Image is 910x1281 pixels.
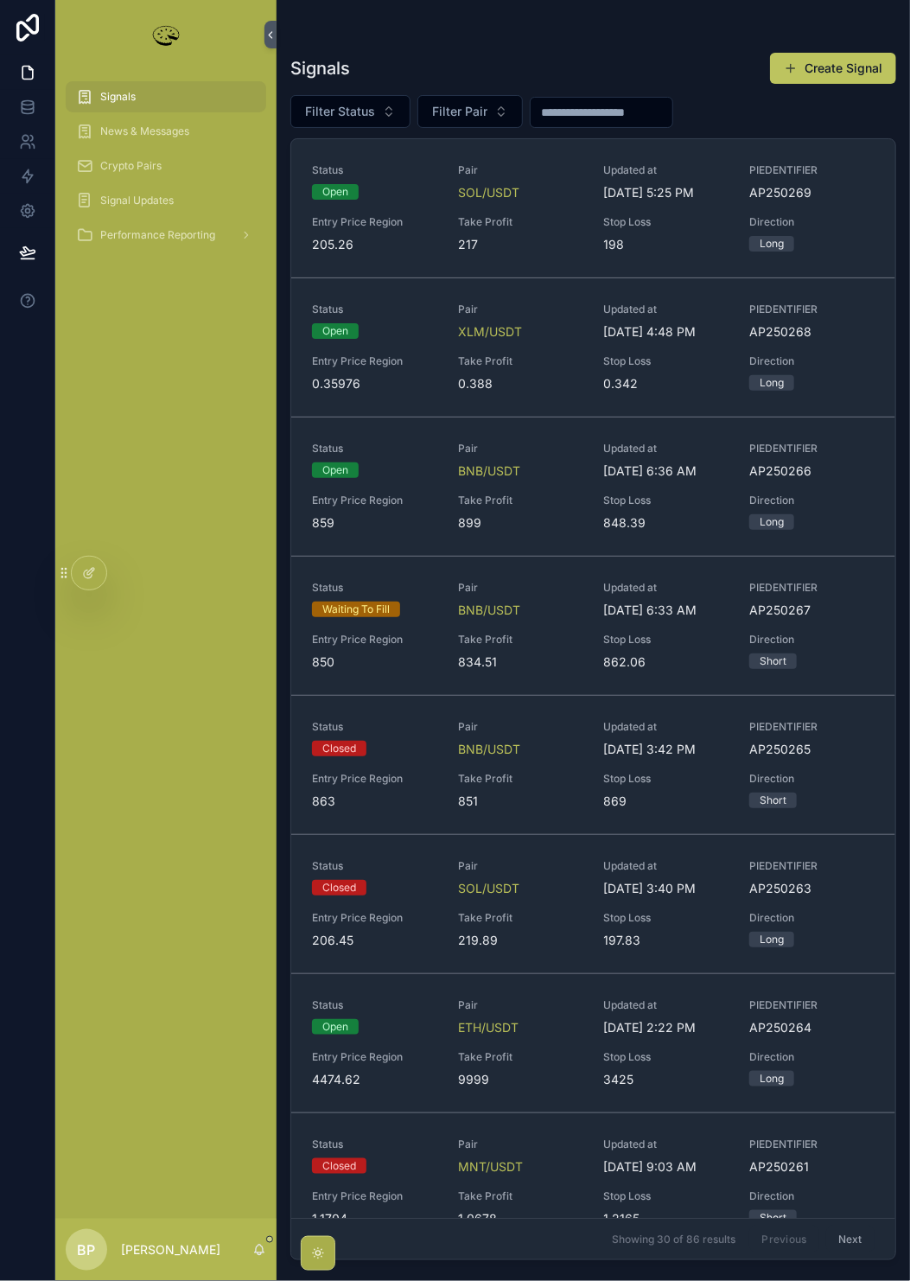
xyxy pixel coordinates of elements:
[66,150,266,182] a: Crypto Pairs
[604,633,729,647] span: Stop Loss
[66,116,266,147] a: News & Messages
[312,998,437,1012] span: Status
[312,442,437,456] span: Status
[312,653,437,671] span: 850
[458,442,583,456] span: Pair
[290,95,410,128] button: Select Button
[100,90,136,104] span: Signals
[312,1189,437,1203] span: Entry Price Region
[458,581,583,595] span: Pair
[749,720,875,734] span: PIEDENTIFIER
[604,442,729,456] span: Updated at
[290,56,350,80] h1: Signals
[749,1158,875,1176] span: AP250261
[749,772,875,786] span: Direction
[312,793,437,810] span: 863
[458,602,520,619] span: BNB/USDT
[458,375,583,392] span: 0.388
[760,236,784,252] div: Long
[604,163,729,177] span: Updated at
[432,103,487,120] span: Filter Pair
[312,581,437,595] span: Status
[749,581,875,595] span: PIEDENTIFIER
[312,1138,437,1151] span: Status
[612,1233,735,1246] span: Showing 30 of 86 results
[749,323,875,341] span: AP250268
[417,95,523,128] button: Select Button
[312,354,437,368] span: Entry Price Region
[458,1050,583,1064] span: Take Profit
[458,1210,583,1227] span: 1.0678
[826,1226,875,1252] button: Next
[291,556,895,695] a: StatusWaiting To FillPairBNB/USDTUpdated at[DATE] 6:33 AMPIEDENTIFIERAP250267Entry Price Region85...
[458,215,583,229] span: Take Profit
[312,303,437,316] span: Status
[749,1019,875,1036] span: AP250264
[604,303,729,316] span: Updated at
[458,494,583,507] span: Take Profit
[458,741,520,758] span: BNB/USDT
[458,184,519,201] span: SOL/USDT
[322,323,348,339] div: Open
[458,653,583,671] span: 834.51
[322,741,356,756] div: Closed
[291,139,895,277] a: StatusOpenPairSOL/USDTUpdated at[DATE] 5:25 PMPIEDENTIFIERAP250269Entry Price Region205.26Take Pr...
[458,720,583,734] span: Pair
[604,998,729,1012] span: Updated at
[604,793,729,810] span: 869
[100,159,162,173] span: Crypto Pairs
[749,1189,875,1203] span: Direction
[604,772,729,786] span: Stop Loss
[749,494,875,507] span: Direction
[322,184,348,200] div: Open
[458,1071,583,1088] span: 9999
[100,228,215,242] span: Performance Reporting
[770,53,896,84] button: Create Signal
[312,720,437,734] span: Status
[604,184,729,201] span: [DATE] 5:25 PM
[66,185,266,216] a: Signal Updates
[604,323,729,341] span: [DATE] 4:48 PM
[322,1158,356,1174] div: Closed
[458,859,583,873] span: Pair
[458,462,520,480] span: BNB/USDT
[760,932,784,947] div: Long
[604,1189,729,1203] span: Stop Loss
[749,911,875,925] span: Direction
[749,1050,875,1064] span: Direction
[312,633,437,647] span: Entry Price Region
[604,1019,729,1036] span: [DATE] 2:22 PM
[458,998,583,1012] span: Pair
[604,1158,729,1176] span: [DATE] 9:03 AM
[458,772,583,786] span: Take Profit
[749,184,875,201] span: AP250269
[149,21,183,48] img: App logo
[312,236,437,253] span: 205.26
[604,236,729,253] span: 198
[749,633,875,647] span: Direction
[78,1240,96,1260] span: BP
[604,1138,729,1151] span: Updated at
[458,793,583,810] span: 851
[604,581,729,595] span: Updated at
[749,354,875,368] span: Direction
[322,462,348,478] div: Open
[458,323,522,341] a: XLM/USDT
[66,81,266,112] a: Signals
[604,911,729,925] span: Stop Loss
[100,194,174,207] span: Signal Updates
[312,859,437,873] span: Status
[312,215,437,229] span: Entry Price Region
[604,1210,729,1227] span: 1.2165
[604,880,729,897] span: [DATE] 3:40 PM
[458,514,583,532] span: 899
[749,462,875,480] span: AP250266
[458,1019,519,1036] a: ETH/USDT
[604,514,729,532] span: 848.39
[458,911,583,925] span: Take Profit
[100,124,189,138] span: News & Messages
[760,793,786,808] div: Short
